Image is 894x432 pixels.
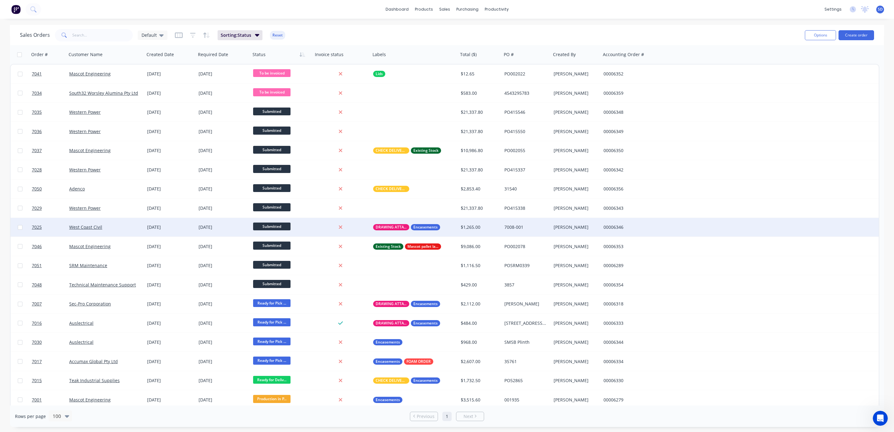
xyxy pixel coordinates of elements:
[5,115,102,141] div: You're very welcome! Happy to help. Is there anything else you need assistance with [DATE]?
[69,186,85,192] a: Adenco
[32,391,69,409] a: 7001
[30,204,35,209] button: Gif picker
[417,413,435,420] span: Previous
[461,397,497,403] div: $3,515.60
[199,358,248,365] div: [DATE]
[270,31,285,40] button: Reset
[69,71,111,77] a: Mascot Engineering
[603,51,644,58] div: Accounting Order #
[504,377,546,384] div: PO52865
[32,320,42,326] span: 7016
[69,339,94,345] a: Auslectrical
[554,282,596,288] div: [PERSON_NAME]
[461,109,497,115] div: $21,337.80
[83,101,115,107] div: Yes, thank you
[10,146,97,158] div: Help Factory understand how they’re doing:
[5,142,120,162] div: Factory says…
[406,358,431,365] span: FOAM ORDER
[10,82,48,88] div: Was that helpful?
[32,377,42,384] span: 7015
[147,224,194,230] div: [DATE]
[504,109,546,115] div: PO415546
[373,397,402,403] button: Encasements
[372,51,386,58] div: Labels
[69,301,111,307] a: Sec-Pro Corporation
[461,128,497,135] div: $21,337.80
[482,5,512,14] div: productivity
[5,3,120,78] div: Factory says…
[461,320,497,326] div: $484.00
[253,223,291,230] span: Submitted
[253,376,291,384] span: Ready for Deliv...
[147,282,194,288] div: [DATE]
[603,320,673,326] div: 00006333
[69,320,94,326] a: Auslectrical
[382,5,412,14] a: dashboard
[453,5,482,14] div: purchasing
[69,262,107,268] a: SRM Maintenance
[32,276,69,294] a: 7048
[147,205,194,211] div: [DATE]
[603,339,673,345] div: 00006344
[13,170,84,177] div: You rated the conversation
[199,71,248,77] div: [DATE]
[373,339,402,345] button: Encasements
[373,377,440,384] button: CHECK DELIVERY INSTRUCTIONSEncasements
[107,202,117,212] button: Send a message…
[603,186,673,192] div: 00006356
[69,397,111,403] a: Mascot Engineering
[199,167,248,173] div: [DATE]
[109,2,121,14] div: Close
[603,282,673,288] div: 00006354
[554,186,596,192] div: [PERSON_NAME]
[373,358,433,365] button: EncasementsFOAM ORDER
[376,186,407,192] span: CHECK DELIVERY INSTRUCTIONS
[5,162,120,215] div: Factory says…
[32,161,69,179] a: 7028
[504,339,546,345] div: SMSB Plinth
[603,243,673,250] div: 00006353
[373,301,440,307] button: DRAWING ATTACHEDEncasements
[554,128,596,135] div: [PERSON_NAME]
[17,56,36,61] b: Options
[603,147,673,154] div: 00006350
[5,78,53,92] div: Was that helpful?
[199,262,248,269] div: [DATE]
[839,30,874,40] button: Create order
[253,242,291,249] span: Submitted
[76,170,81,176] span: bad
[554,243,596,250] div: [PERSON_NAME]
[504,128,546,135] div: PO415550
[32,71,42,77] span: 7041
[147,262,194,269] div: [DATE]
[32,84,69,103] a: 7034
[504,397,546,403] div: 001935
[376,147,407,154] span: CHECK DELIVERY INSTRUCTIONS
[554,377,596,384] div: [PERSON_NAME]
[199,301,248,307] div: [DATE]
[39,28,69,33] b: Integrations
[18,3,28,13] img: Profile image for Factory
[147,128,194,135] div: [DATE]
[199,224,248,230] div: [DATE]
[98,2,109,14] button: Home
[253,395,291,403] span: Production in P...
[376,71,383,77] span: Lids
[603,71,673,77] div: 00006352
[147,301,194,307] div: [DATE]
[10,16,115,46] div: To avoid duplicating the invoice, you'll need to disable the integration setting. Go to > and tur...
[461,282,497,288] div: $429.00
[554,397,596,403] div: [PERSON_NAME]
[603,90,673,96] div: 00006359
[32,167,42,173] span: 7028
[69,224,102,230] a: West Coast Civil
[199,205,248,211] div: [DATE]
[69,358,118,364] a: Accumax Global Pty Ltd
[504,167,546,173] div: PO415337
[31,51,48,58] div: Order #
[805,30,836,40] button: Options
[147,51,174,58] div: Created Date
[253,357,291,364] span: Ready for Pick ...
[603,301,673,307] div: 00006318
[603,262,673,269] div: 00006289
